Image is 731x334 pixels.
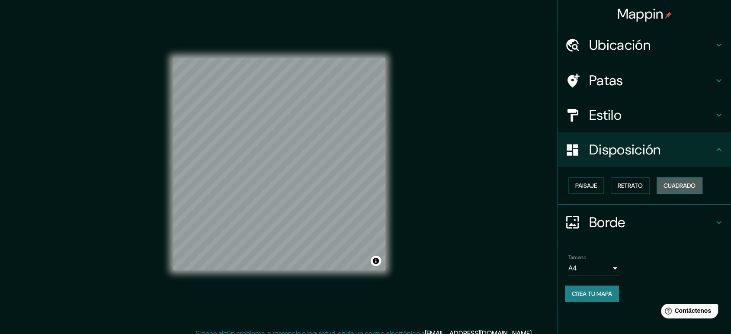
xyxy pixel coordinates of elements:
[558,98,731,132] div: Estilo
[654,300,721,324] iframe: Lanzador de widgets de ayuda
[568,263,577,273] font: A4
[611,177,650,194] button: Retrato
[589,213,625,231] font: Borde
[568,261,620,275] div: A4
[558,28,731,62] div: Ubicación
[589,71,623,90] font: Patas
[173,58,385,270] canvas: Mapa
[589,36,651,54] font: Ubicación
[665,12,672,19] img: pin-icon.png
[568,254,586,261] font: Tamaño
[558,132,731,167] div: Disposición
[617,5,664,23] font: Mappin
[565,286,619,302] button: Crea tu mapa
[664,182,696,189] font: Cuadrado
[657,177,702,194] button: Cuadrado
[568,177,604,194] button: Paisaje
[575,182,597,189] font: Paisaje
[558,63,731,98] div: Patas
[371,256,381,266] button: Activar o desactivar atribución
[572,290,612,298] font: Crea tu mapa
[589,141,660,159] font: Disposición
[618,182,643,189] font: Retrato
[589,106,622,124] font: Estilo
[558,205,731,240] div: Borde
